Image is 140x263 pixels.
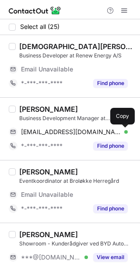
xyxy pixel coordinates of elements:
[19,177,135,185] div: Eventkoordinator at Broløkke Herregård
[93,79,128,88] button: Reveal Button
[21,65,73,73] span: Email Unavailable
[20,23,59,30] span: Select all (25)
[9,5,61,16] img: ContactOut v5.3.10
[19,240,135,248] div: Showroom - Kunderådgiver ved BYD Auto Kolding at MsTory ApS
[19,42,135,51] div: [DEMOGRAPHIC_DATA][PERSON_NAME]
[19,52,135,60] div: Business Developer at Renew Energy A/S
[21,253,81,261] span: ***@[DOMAIN_NAME]
[93,253,128,262] button: Reveal Button
[93,142,128,150] button: Reveal Button
[21,191,73,199] span: Email Unavailable
[19,230,78,239] div: [PERSON_NAME]
[19,167,78,176] div: [PERSON_NAME]
[19,114,135,122] div: Business Development Manager at [GEOGRAPHIC_DATA]
[21,128,121,136] span: [EMAIL_ADDRESS][DOMAIN_NAME]
[93,204,128,213] button: Reveal Button
[19,105,78,114] div: [PERSON_NAME]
